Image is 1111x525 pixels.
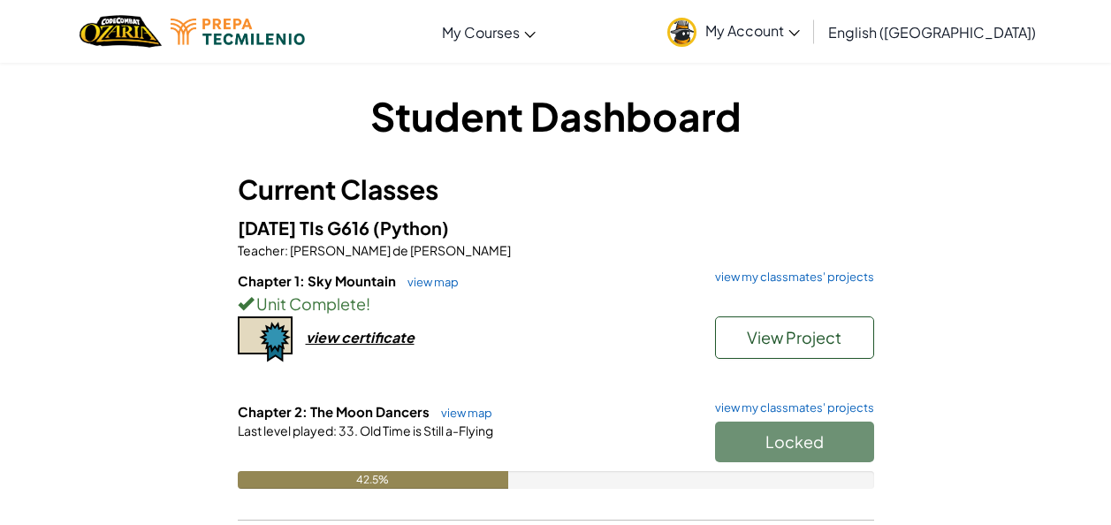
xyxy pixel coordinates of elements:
[238,471,508,489] div: 42.5%
[80,13,162,49] a: Ozaria by CodeCombat logo
[238,328,415,346] a: view certificate
[828,23,1036,42] span: English ([GEOGRAPHIC_DATA])
[432,406,492,420] a: view map
[337,422,358,438] span: 33.
[667,18,696,47] img: avatar
[747,327,841,347] span: View Project
[433,8,544,56] a: My Courses
[285,242,288,258] span: :
[373,217,449,239] span: (Python)
[819,8,1045,56] a: English ([GEOGRAPHIC_DATA])
[238,242,285,258] span: Teacher
[658,4,809,59] a: My Account
[306,328,415,346] div: view certificate
[706,271,874,283] a: view my classmates' projects
[254,293,366,314] span: Unit Complete
[238,422,333,438] span: Last level played
[171,19,305,45] img: Tecmilenio logo
[715,316,874,359] button: View Project
[238,88,874,143] h1: Student Dashboard
[333,422,337,438] span: :
[238,217,373,239] span: [DATE] TIs G616
[238,316,293,362] img: certificate-icon.png
[238,170,874,209] h3: Current Classes
[399,275,459,289] a: view map
[80,13,162,49] img: Home
[705,21,800,40] span: My Account
[706,402,874,414] a: view my classmates' projects
[288,242,511,258] span: [PERSON_NAME] de [PERSON_NAME]
[238,403,432,420] span: Chapter 2: The Moon Dancers
[358,422,493,438] span: Old Time is Still a-Flying
[366,293,370,314] span: !
[238,272,399,289] span: Chapter 1: Sky Mountain
[442,23,520,42] span: My Courses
